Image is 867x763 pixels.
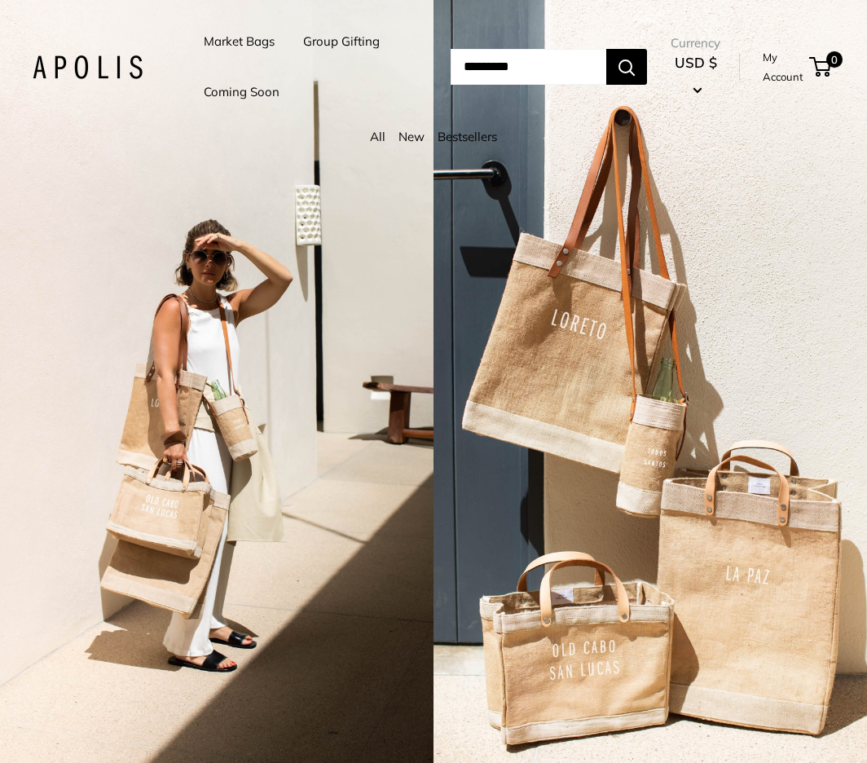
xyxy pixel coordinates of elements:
[763,47,803,87] a: My Account
[606,49,647,85] button: Search
[33,55,143,79] img: Apolis
[204,30,275,53] a: Market Bags
[675,54,717,71] span: USD $
[204,81,279,104] a: Coming Soon
[398,129,425,144] a: New
[451,49,606,85] input: Search...
[811,57,831,77] a: 0
[826,51,843,68] span: 0
[438,129,497,144] a: Bestsellers
[370,129,385,144] a: All
[671,50,720,102] button: USD $
[303,30,380,53] a: Group Gifting
[671,32,720,55] span: Currency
